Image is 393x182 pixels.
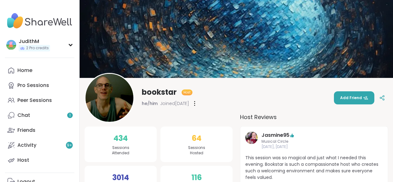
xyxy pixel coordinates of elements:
[5,63,74,78] a: Home
[261,144,367,150] span: [DATE], [DATE]
[192,133,201,144] span: 64
[17,157,29,164] div: Host
[245,155,383,181] span: This session was so magical and just what I needed this evening. Bookstar is such a compassionate...
[142,87,177,97] span: bookstar
[5,138,74,153] a: Activity9+
[334,91,374,104] button: Add Friend
[245,132,258,150] a: Jasmine95
[245,132,258,144] img: Jasmine95
[17,142,36,149] div: Activity
[5,153,74,168] a: Host
[5,123,74,138] a: Friends
[113,133,128,144] span: 434
[5,78,74,93] a: Pro Sessions
[340,95,368,101] span: Add Friend
[69,113,71,118] span: 1
[17,97,52,104] div: Peer Sessions
[160,100,189,107] span: Joined [DATE]
[188,145,205,156] span: Sessions Hosted
[183,90,191,95] span: Host
[112,145,129,156] span: Sessions Attended
[17,82,49,89] div: Pro Sessions
[26,45,49,51] span: 2 Pro credits
[17,67,32,74] div: Home
[6,40,16,50] img: JudithM
[261,139,367,144] span: Musical Circle
[86,74,133,122] img: bookstar
[17,112,30,119] div: Chat
[19,38,50,45] div: JudithM
[5,93,74,108] a: Peer Sessions
[142,100,158,107] span: he/him
[5,108,74,123] a: Chat1
[5,10,74,32] img: ShareWell Nav Logo
[261,132,289,139] a: Jasmine95
[67,143,72,148] span: 9 +
[17,127,35,134] div: Friends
